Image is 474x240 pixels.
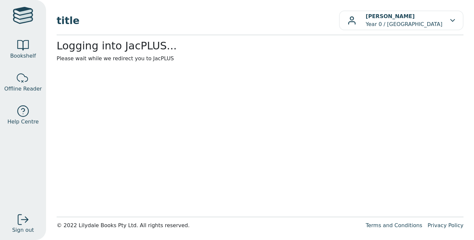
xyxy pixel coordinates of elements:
[57,13,339,28] span: title
[4,85,42,93] span: Offline Reader
[339,11,463,30] button: [PERSON_NAME]Year 0 / [GEOGRAPHIC_DATA]
[10,52,36,60] span: Bookshelf
[366,222,422,228] a: Terms and Conditions
[12,226,34,234] span: Sign out
[366,13,415,19] b: [PERSON_NAME]
[57,55,463,63] p: Please wait while we redirect you to JacPLUS
[57,40,463,52] h2: Logging into JacPLUS...
[428,222,463,228] a: Privacy Policy
[57,222,360,229] div: © 2022 Lilydale Books Pty Ltd. All rights reserved.
[7,118,39,126] span: Help Centre
[366,13,442,28] p: Year 0 / [GEOGRAPHIC_DATA]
